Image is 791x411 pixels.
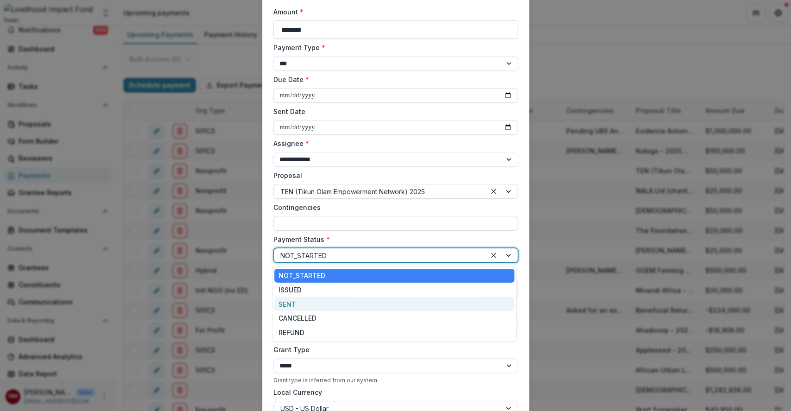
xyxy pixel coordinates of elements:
[273,43,513,52] label: Payment Type
[273,345,513,354] label: Grant Type
[274,325,514,340] div: REFUND
[273,75,513,84] label: Due Date
[273,107,513,116] label: Sent Date
[273,234,513,244] label: Payment Status
[273,377,518,384] div: Grant type is inferred from our system
[273,171,513,180] label: Proposal
[273,7,513,17] label: Amount
[273,139,513,148] label: Assignee
[273,387,322,397] label: Local Currency
[274,283,514,297] div: ISSUED
[273,202,513,212] label: Contingencies
[274,311,514,325] div: CANCELLED
[488,186,499,197] div: Clear selected options
[488,250,499,261] div: Clear selected options
[274,269,514,283] div: NOT_STARTED
[274,297,514,311] div: SENT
